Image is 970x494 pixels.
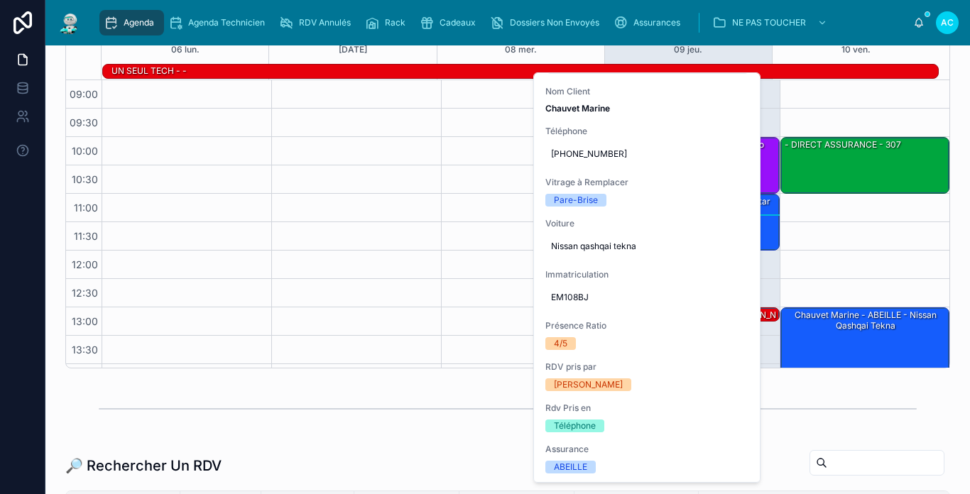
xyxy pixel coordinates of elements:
span: RDV Annulés [299,17,351,28]
div: [PERSON_NAME] [554,378,623,391]
a: Dossiers Non Envoyés [486,10,609,35]
a: Agenda [99,10,164,35]
span: 09:00 [66,88,102,100]
span: Téléphone [545,126,750,137]
div: UN SEUL TECH - - [110,64,188,78]
span: Nissan qashqai tekna [551,241,744,252]
button: 10 ven. [841,35,871,64]
div: - DIRECT ASSURANCE - 307 [783,138,903,151]
button: 06 lun. [171,35,200,64]
span: Présence Ratio [545,320,750,331]
button: [DATE] [339,35,367,64]
span: NE PAS TOUCHER [732,17,806,28]
span: 13:30 [68,344,102,356]
span: [PHONE_NUMBER] [551,148,744,160]
span: Rack [385,17,405,28]
button: 08 mer. [505,35,537,64]
span: 12:30 [68,287,102,299]
span: AC [941,17,954,28]
div: scrollable content [94,7,913,38]
a: Cadeaux [415,10,486,35]
div: - DIRECT ASSURANCE - 307 [781,138,949,193]
div: Pare-Brise [554,194,598,207]
span: Nom Client [545,86,750,97]
span: 13:00 [68,315,102,327]
button: 09 jeu. [674,35,702,64]
div: Chauvet Marine - ABEILLE - Nissan qashqai tekna [781,308,949,392]
a: NE PAS TOUCHER [708,10,834,35]
span: Rdv Pris en [545,402,750,414]
div: 4/5 [554,337,567,350]
span: Immatriculation [545,269,750,280]
span: EM108BJ [551,292,744,303]
span: 10:00 [68,145,102,157]
span: 11:00 [70,202,102,214]
div: Téléphone [554,419,596,432]
a: Rack [361,10,415,35]
a: Assurances [609,10,690,35]
div: UN SEUL TECH - - [110,65,188,77]
span: RDV pris par [545,361,750,373]
h1: 🔎 Rechercher Un RDV [65,456,222,476]
span: 10:30 [68,173,102,185]
span: 12:00 [68,258,102,270]
span: Assurances [633,17,680,28]
span: Vitrage à Remplacer [545,177,750,188]
div: Chauvet Marine - ABEILLE - Nissan qashqai tekna [783,309,948,332]
div: ABEILLE [554,461,587,473]
strong: Chauvet Marine [545,103,610,114]
span: 09:30 [66,116,102,128]
span: Cadeaux [440,17,476,28]
span: Assurance [545,444,750,455]
span: Agenda [124,17,154,28]
span: Agenda Technicien [188,17,265,28]
a: Agenda Technicien [164,10,275,35]
span: 11:30 [70,230,102,242]
img: App logo [57,11,82,34]
a: RDV Annulés [275,10,361,35]
span: Dossiers Non Envoyés [510,17,599,28]
span: Voiture [545,218,750,229]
